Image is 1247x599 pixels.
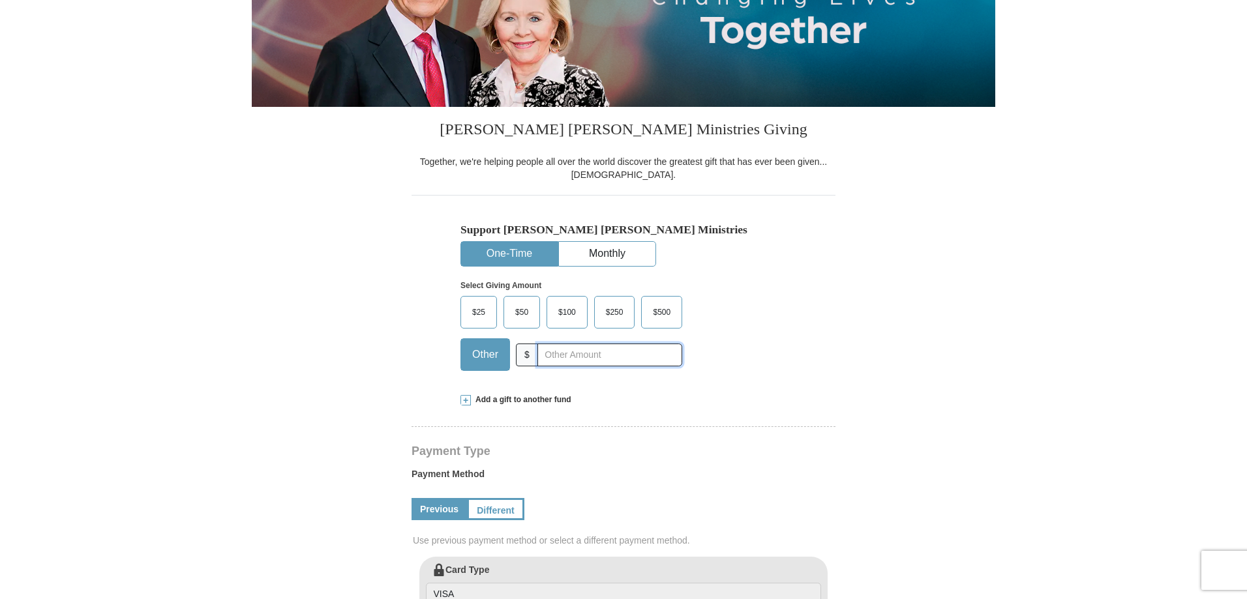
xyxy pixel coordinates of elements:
[509,302,535,322] span: $50
[467,498,524,520] a: Different
[552,302,582,322] span: $100
[412,107,835,155] h3: [PERSON_NAME] [PERSON_NAME] Ministries Giving
[460,223,787,237] h5: Support [PERSON_NAME] [PERSON_NAME] Ministries
[413,534,837,547] span: Use previous payment method or select a different payment method.
[466,345,505,364] span: Other
[461,242,558,266] button: One-Time
[412,498,467,520] a: Previous
[559,242,655,266] button: Monthly
[471,394,571,405] span: Add a gift to another fund
[537,343,682,366] input: Other Amount
[599,302,630,322] span: $250
[516,343,538,366] span: $
[412,155,835,181] div: Together, we're helping people all over the world discover the greatest gift that has ever been g...
[460,281,541,290] strong: Select Giving Amount
[646,302,677,322] span: $500
[412,446,835,456] h4: Payment Type
[412,467,835,487] label: Payment Method
[466,302,492,322] span: $25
